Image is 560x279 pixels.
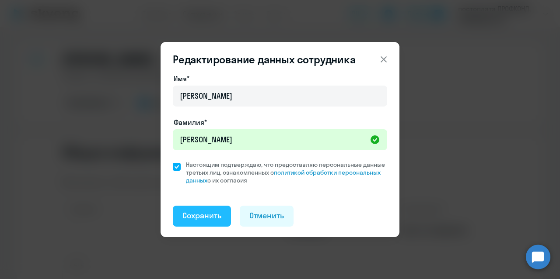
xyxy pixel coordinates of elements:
button: Отменить [240,206,294,227]
a: политикой обработки персональных данных [186,169,381,184]
label: Фамилия* [174,117,207,127]
span: Настоящим подтверждаю, что предоставляю персональные данные третьих лиц, ознакомленных с с их сог... [186,161,387,184]
div: Сохранить [182,210,221,221]
header: Редактирование данных сотрудника [161,52,399,66]
div: Отменить [249,210,284,221]
button: Сохранить [173,206,231,227]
